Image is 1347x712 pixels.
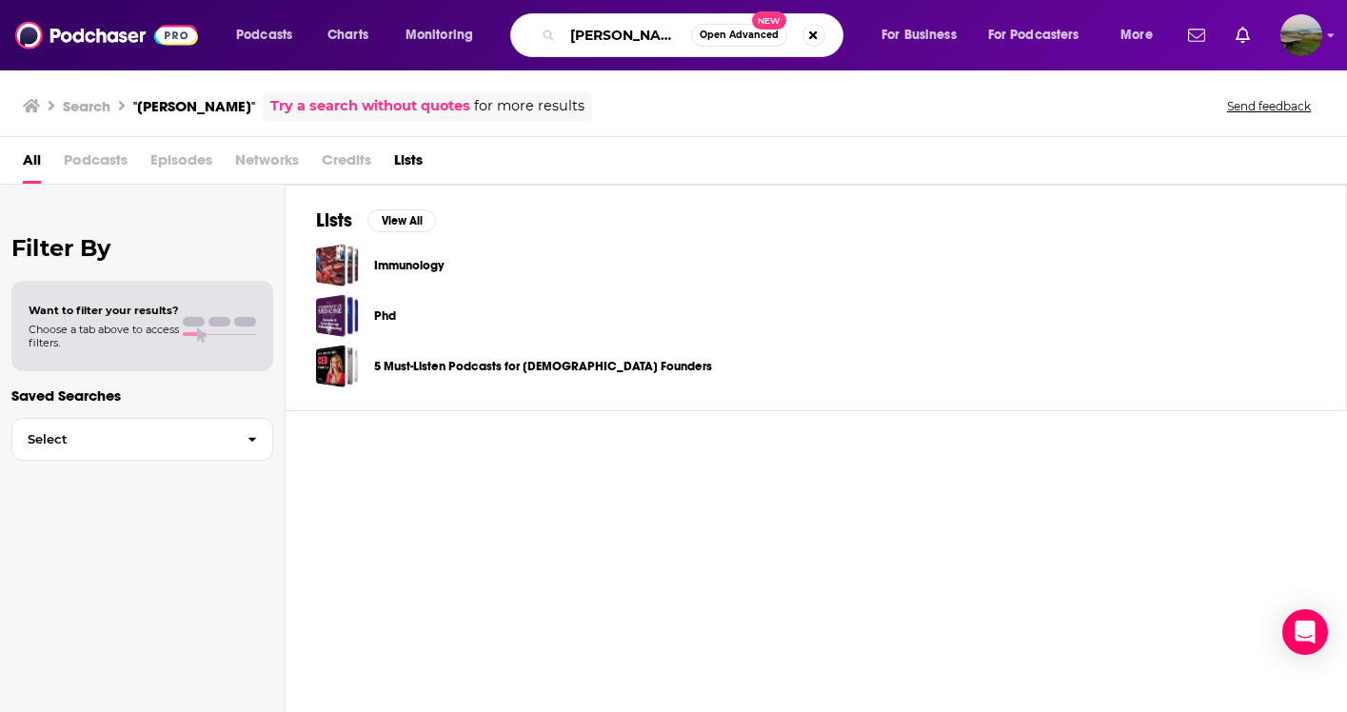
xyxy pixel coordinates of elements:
[235,145,299,184] span: Networks
[1221,98,1317,114] button: Send feedback
[988,22,1080,49] span: For Podcasters
[406,22,473,49] span: Monitoring
[11,234,273,262] h2: Filter By
[374,356,712,377] a: 5 Must-Listen Podcasts for [DEMOGRAPHIC_DATA] Founders
[1282,609,1328,655] div: Open Intercom Messenger
[236,22,292,49] span: Podcasts
[1280,14,1322,56] button: Show profile menu
[315,20,380,50] a: Charts
[270,95,470,117] a: Try a search without quotes
[316,208,352,232] h2: Lists
[881,22,957,49] span: For Business
[11,386,273,405] p: Saved Searches
[64,145,128,184] span: Podcasts
[23,145,41,184] a: All
[11,418,273,461] button: Select
[752,11,786,30] span: New
[12,433,232,445] span: Select
[374,306,396,326] a: Phd
[691,24,787,47] button: Open AdvancedNew
[63,97,110,115] h3: Search
[29,323,179,349] span: Choose a tab above to access filters.
[15,17,198,53] img: Podchaser - Follow, Share and Rate Podcasts
[316,244,359,287] a: Immunology
[29,304,179,317] span: Want to filter your results?
[1228,19,1258,51] a: Show notifications dropdown
[316,294,359,337] a: Phd
[150,145,212,184] span: Episodes
[1120,22,1153,49] span: More
[394,145,423,184] a: Lists
[327,22,368,49] span: Charts
[976,20,1107,50] button: open menu
[322,145,371,184] span: Credits
[474,95,584,117] span: for more results
[367,209,436,232] button: View All
[316,208,436,232] a: ListsView All
[868,20,981,50] button: open menu
[1107,20,1177,50] button: open menu
[374,255,444,276] a: Immunology
[700,30,779,40] span: Open Advanced
[1280,14,1322,56] img: User Profile
[223,20,317,50] button: open menu
[392,20,498,50] button: open menu
[563,20,691,50] input: Search podcasts, credits, & more...
[1180,19,1213,51] a: Show notifications dropdown
[1280,14,1322,56] span: Logged in as hlrobbins
[133,97,255,115] h3: "[PERSON_NAME]"
[528,13,862,57] div: Search podcasts, credits, & more...
[316,345,359,387] a: 5 Must-Listen Podcasts for Female Founders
